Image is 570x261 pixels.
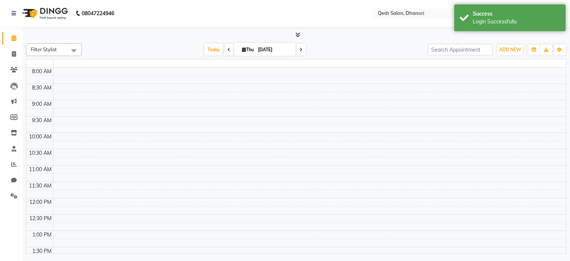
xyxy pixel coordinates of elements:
[28,198,53,206] div: 12:00 PM
[240,47,256,52] span: Thu
[204,44,223,55] span: Today
[19,3,70,24] img: logo
[30,68,53,75] div: 8:00 AM
[82,3,114,24] b: 08047224946
[499,47,521,52] span: ADD NEW
[30,117,53,124] div: 9:30 AM
[31,231,53,239] div: 1:00 PM
[31,46,57,52] span: Filter Stylist
[27,133,53,141] div: 10:00 AM
[31,247,53,255] div: 1:30 PM
[28,215,53,222] div: 12:30 PM
[497,45,523,55] button: ADD NEW
[27,166,53,173] div: 11:00 AM
[473,18,560,26] div: Login Successfully.
[428,44,493,55] input: Search Appointment
[30,84,53,92] div: 8:30 AM
[256,44,293,55] input: 2025-09-04
[27,182,53,190] div: 11:30 AM
[30,100,53,108] div: 9:00 AM
[27,149,53,157] div: 10:30 AM
[473,10,560,18] div: Success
